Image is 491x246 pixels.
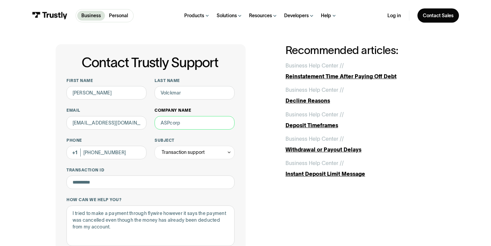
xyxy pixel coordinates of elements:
[285,44,435,56] h2: Recommended articles:
[285,121,435,129] div: Deposit Timeframes
[66,116,146,130] input: alex@mail.com
[66,146,146,159] input: (555) 555-5555
[155,86,235,100] input: Howard
[285,135,342,143] div: Business Help Center /
[342,135,344,143] div: /
[342,110,344,118] div: /
[285,61,435,80] a: Business Help Center //Reinstatement Time After Paying Off Debt
[285,159,435,178] a: Business Help Center //Instant Deposit Limit Message
[155,138,235,143] label: Subject
[155,146,235,159] div: Transaction support
[342,86,344,94] div: /
[66,86,146,100] input: Alex
[65,55,235,70] h1: Contact Trustly Support
[66,197,235,202] label: How can we help you?
[155,108,235,113] label: Company name
[217,12,237,19] div: Solutions
[249,12,272,19] div: Resources
[387,12,401,19] a: Log in
[184,12,204,19] div: Products
[321,12,331,19] div: Help
[285,61,342,70] div: Business Help Center /
[285,135,435,154] a: Business Help Center //Withdrawal or Payout Delays
[66,108,146,113] label: Email
[81,12,101,19] p: Business
[284,12,309,19] div: Developers
[285,110,342,118] div: Business Help Center /
[162,148,204,156] div: Transaction support
[285,145,435,154] div: Withdrawal or Payout Delays
[77,11,105,21] a: Business
[342,159,344,167] div: /
[285,170,435,178] div: Instant Deposit Limit Message
[285,86,342,94] div: Business Help Center /
[342,61,344,70] div: /
[109,12,128,19] p: Personal
[32,12,67,19] img: Trustly Logo
[417,8,459,23] a: Contact Sales
[66,78,146,83] label: First name
[285,97,435,105] div: Decline Reasons
[423,12,454,19] div: Contact Sales
[66,138,146,143] label: Phone
[285,72,435,80] div: Reinstatement Time After Paying Off Debt
[285,86,435,105] a: Business Help Center //Decline Reasons
[155,78,235,83] label: Last name
[155,116,235,130] input: ASPcorp
[105,11,132,21] a: Personal
[66,167,235,173] label: Transaction ID
[285,159,342,167] div: Business Help Center /
[285,110,435,129] a: Business Help Center //Deposit Timeframes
